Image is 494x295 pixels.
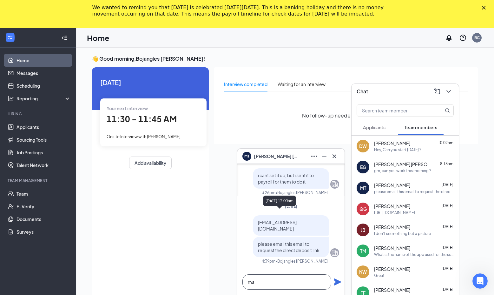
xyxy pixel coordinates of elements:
svg: ChevronDown [445,88,452,95]
div: 4:39pm [262,258,275,264]
span: 8:18am [440,161,453,166]
div: NW [359,269,367,275]
span: [PERSON_NAME] [PERSON_NAME] [374,161,431,167]
svg: WorkstreamLogo [7,34,13,41]
span: [PERSON_NAME] [374,140,410,146]
div: Close [482,6,488,10]
button: Add availability [129,157,172,169]
svg: ComposeMessage [433,88,441,95]
div: QG [359,206,367,212]
svg: Cross [331,152,338,160]
div: please email this email to request the direct deposit link [374,189,454,194]
a: Surveys [16,225,71,238]
div: We wanted to remind you that [DATE] is celebrated [DATE][DATE]. This is a banking holiday and the... [92,4,392,17]
span: [DATE] [442,224,453,229]
a: Talent Network [16,159,71,171]
a: Sourcing Tools [16,133,71,146]
div: Team Management [8,178,69,183]
svg: Analysis [8,95,14,102]
a: Messages [16,67,71,79]
div: JB [361,227,366,233]
svg: MagnifyingGlass [445,108,450,113]
span: 10:02am [438,140,453,145]
span: 11:30 - 11:45 AM [107,114,177,124]
span: Applicants [363,124,385,130]
h1: Home [87,32,109,43]
textarea: ma [242,274,331,290]
a: Scheduling [16,79,71,92]
div: gm, can you work this morning ? [374,168,431,173]
span: [DATE] [442,287,453,292]
h3: Chat [357,88,368,95]
span: [PERSON_NAME] [374,203,410,209]
div: Waiting for an interview [278,81,326,88]
div: I don't see nothing but a picture [374,231,431,236]
div: EG [360,164,366,170]
span: No follow-up needed at the moment [302,111,390,119]
span: • Bojangles [PERSON_NAME] [275,258,328,264]
button: Ellipses [309,151,319,161]
a: Documents [16,213,71,225]
span: [PERSON_NAME] [374,266,410,272]
span: [PERSON_NAME] [374,224,410,230]
svg: Company [331,180,339,188]
a: E-Verify [16,200,71,213]
a: Job Postings [16,146,71,159]
span: • Bojangles [PERSON_NAME] [275,190,328,195]
button: Minimize [319,151,329,161]
span: i cant set it up, but i sent it to payroll for them to do it [258,172,314,184]
button: ChevronDown [444,86,454,97]
a: Applicants [16,121,71,133]
div: Interview completed [224,81,267,88]
span: please email this email to request the direct deposit link [258,241,319,253]
div: 3:26pm [262,190,275,195]
span: Onsite Interview with [PERSON_NAME] [107,134,181,139]
svg: QuestionInfo [459,34,467,42]
svg: Company [331,249,339,257]
svg: Notifications [445,34,453,42]
div: DW [359,143,367,149]
span: [DATE] [442,266,453,271]
svg: Collapse [61,35,68,41]
div: Hiring [8,111,69,117]
div: [URL][DOMAIN_NAME] [374,210,415,215]
span: [EMAIL_ADDRESS][DOMAIN_NAME] [258,219,297,231]
iframe: Intercom live chat [472,273,488,289]
div: TM [360,248,366,254]
div: Great [374,273,385,278]
div: Reporting [16,95,71,102]
span: Your next interview [107,105,148,111]
button: Cross [329,151,339,161]
svg: Ellipses [310,152,318,160]
div: Hey, Can you start [DATE] ? [374,147,421,152]
span: [DATE] [442,182,453,187]
svg: Minimize [320,152,328,160]
svg: Plane [334,278,341,286]
span: [DATE] [442,203,453,208]
span: Team members [405,124,437,130]
h3: 👋 Good morning, Bojangles [PERSON_NAME] ! [92,55,478,62]
a: Team [16,187,71,200]
button: ComposeMessage [432,86,442,97]
div: What is the name of the app used for the schedule ? [374,252,454,257]
div: MT [360,185,366,191]
span: [PERSON_NAME] [374,245,410,251]
div: BC [474,35,480,40]
div: [DATE] 12:00am [263,196,296,206]
span: [DATE] [442,245,453,250]
span: [DATE] [100,77,201,87]
span: [PERSON_NAME] [374,182,410,188]
span: [PERSON_NAME] [PERSON_NAME] [254,153,298,160]
span: [PERSON_NAME] [374,287,410,293]
a: Home [16,54,71,67]
input: Search team member [357,104,432,117]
